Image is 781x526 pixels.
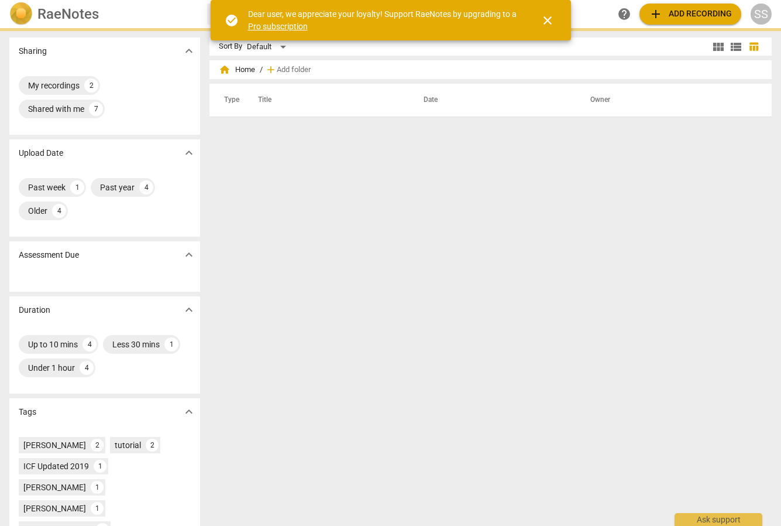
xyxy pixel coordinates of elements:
[277,66,311,74] span: Add folder
[219,64,255,76] span: Home
[244,84,410,117] th: Title
[91,481,104,494] div: 1
[265,64,277,76] span: add
[23,439,86,451] div: [PERSON_NAME]
[112,339,160,350] div: Less 30 mins
[37,6,99,22] h2: RaeNotes
[84,78,98,93] div: 2
[182,44,196,58] span: expand_more
[19,406,36,418] p: Tags
[225,13,239,28] span: check_circle
[248,8,519,32] div: Dear user, we appreciate your loyalty! Support RaeNotes by upgrading to a
[100,182,135,193] div: Past year
[146,439,159,452] div: 2
[649,7,663,21] span: add
[541,13,555,28] span: close
[23,503,86,514] div: [PERSON_NAME]
[219,64,230,76] span: home
[94,460,106,473] div: 1
[19,304,50,316] p: Duration
[28,362,75,374] div: Under 1 hour
[80,361,94,375] div: 4
[23,481,86,493] div: [PERSON_NAME]
[576,84,759,117] th: Owner
[727,38,745,56] button: List view
[139,180,153,194] div: 4
[28,80,80,91] div: My recordings
[751,4,772,25] button: SS
[711,40,725,54] span: view_module
[82,337,97,351] div: 4
[89,102,103,116] div: 7
[260,66,263,74] span: /
[52,204,66,218] div: 4
[410,84,577,117] th: Date
[248,22,308,31] a: Pro subscription
[180,301,198,319] button: Show more
[180,246,198,264] button: Show more
[215,84,244,117] th: Type
[23,460,89,472] div: ICF Updated 2019
[182,248,196,262] span: expand_more
[9,2,33,26] img: Logo
[247,37,290,56] div: Default
[182,405,196,419] span: expand_more
[534,6,562,35] button: Close
[180,144,198,162] button: Show more
[710,38,727,56] button: Tile view
[164,337,178,351] div: 1
[639,4,741,25] button: Upload
[115,439,141,451] div: tutorial
[180,403,198,421] button: Show more
[649,7,732,21] span: Add recording
[28,182,66,193] div: Past week
[91,439,104,452] div: 2
[219,42,242,51] div: Sort By
[28,103,84,115] div: Shared with me
[614,4,635,25] a: Help
[745,38,762,56] button: Table view
[19,147,63,159] p: Upload Date
[19,45,47,57] p: Sharing
[617,7,631,21] span: help
[729,40,743,54] span: view_list
[180,42,198,60] button: Show more
[19,249,79,261] p: Assessment Due
[182,303,196,317] span: expand_more
[70,180,84,194] div: 1
[9,2,198,26] a: LogoRaeNotes
[748,41,759,52] span: table_chart
[675,513,762,526] div: Ask support
[91,502,104,515] div: 1
[28,339,78,350] div: Up to 10 mins
[182,146,196,160] span: expand_more
[28,205,47,217] div: Older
